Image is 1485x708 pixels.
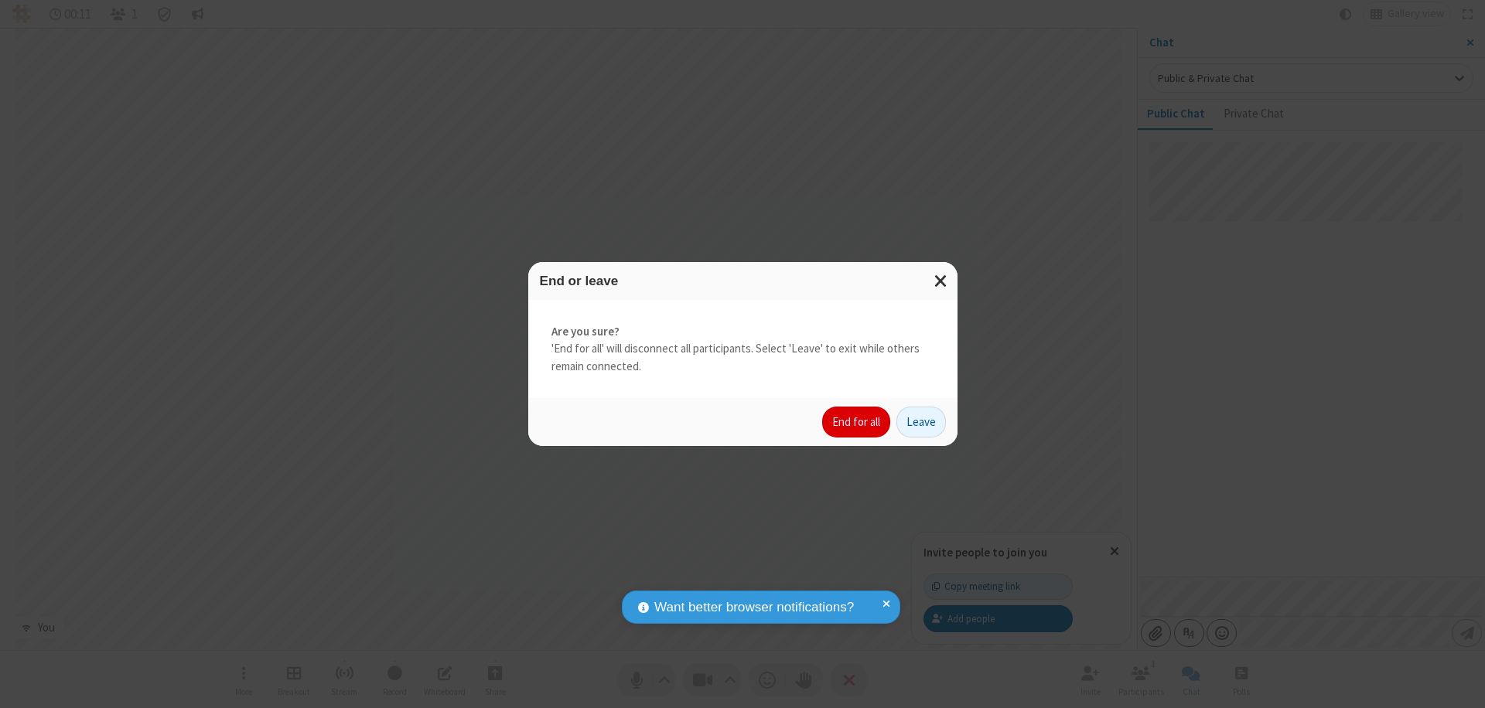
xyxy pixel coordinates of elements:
div: 'End for all' will disconnect all participants. Select 'Leave' to exit while others remain connec... [528,300,958,399]
span: Want better browser notifications? [654,597,854,618]
strong: Are you sure? [551,323,934,341]
button: End for all [822,407,890,437]
h3: End or leave [540,274,946,288]
button: Close modal [925,262,958,300]
button: Leave [896,407,946,437]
